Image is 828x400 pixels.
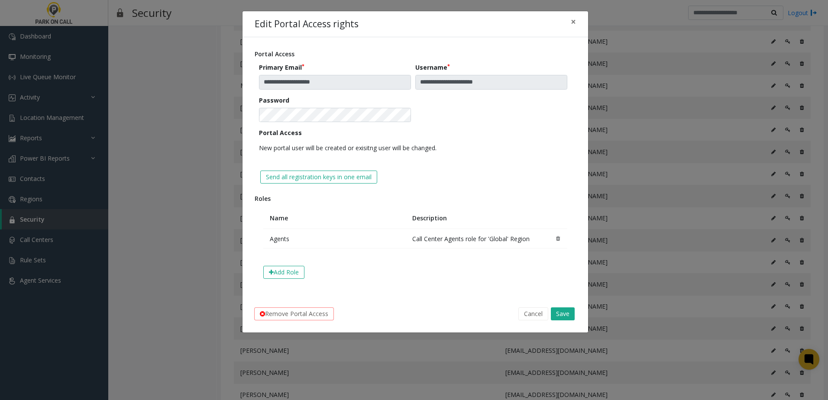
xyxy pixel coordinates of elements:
button: Save [551,307,575,320]
label: Primary Email [259,63,304,72]
label: Password [259,96,289,105]
button: Cancel [518,307,548,320]
p: New portal user will be created or exisitng user will be changed. [259,140,567,155]
label: Portal Access [259,128,302,137]
td: Agents [263,229,406,248]
button: Send all registration keys in one email [260,171,377,184]
button: Close [565,11,582,32]
th: Name [263,207,406,229]
h4: Edit Portal Access rights [255,17,359,31]
span: Portal Access [255,50,294,58]
td: Call Center Agents role for 'Global' Region [406,229,549,248]
span: × [571,16,576,28]
label: Username [415,63,450,72]
span: Roles [255,194,271,203]
button: Remove Portal Access [254,307,334,320]
th: Description [406,207,549,229]
button: Add Role [263,266,304,279]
